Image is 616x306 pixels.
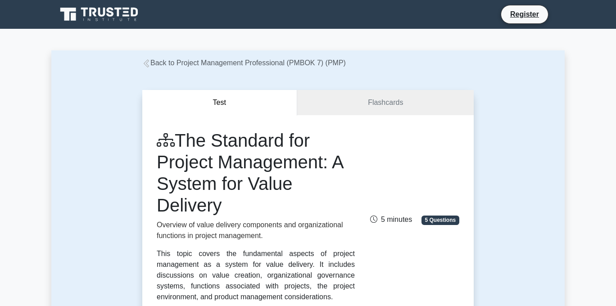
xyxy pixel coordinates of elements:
span: 5 Questions [421,216,459,225]
button: Test [142,90,297,116]
p: Overview of value delivery components and organizational functions in project management. [157,220,355,241]
a: Flashcards [297,90,474,116]
div: This topic covers the fundamental aspects of project management as a system for value delivery. I... [157,248,355,302]
h1: The Standard for Project Management: A System for Value Delivery [157,130,355,216]
a: Register [505,9,544,20]
span: 5 minutes [370,216,412,223]
a: Back to Project Management Professional (PMBOK 7) (PMP) [142,59,346,67]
